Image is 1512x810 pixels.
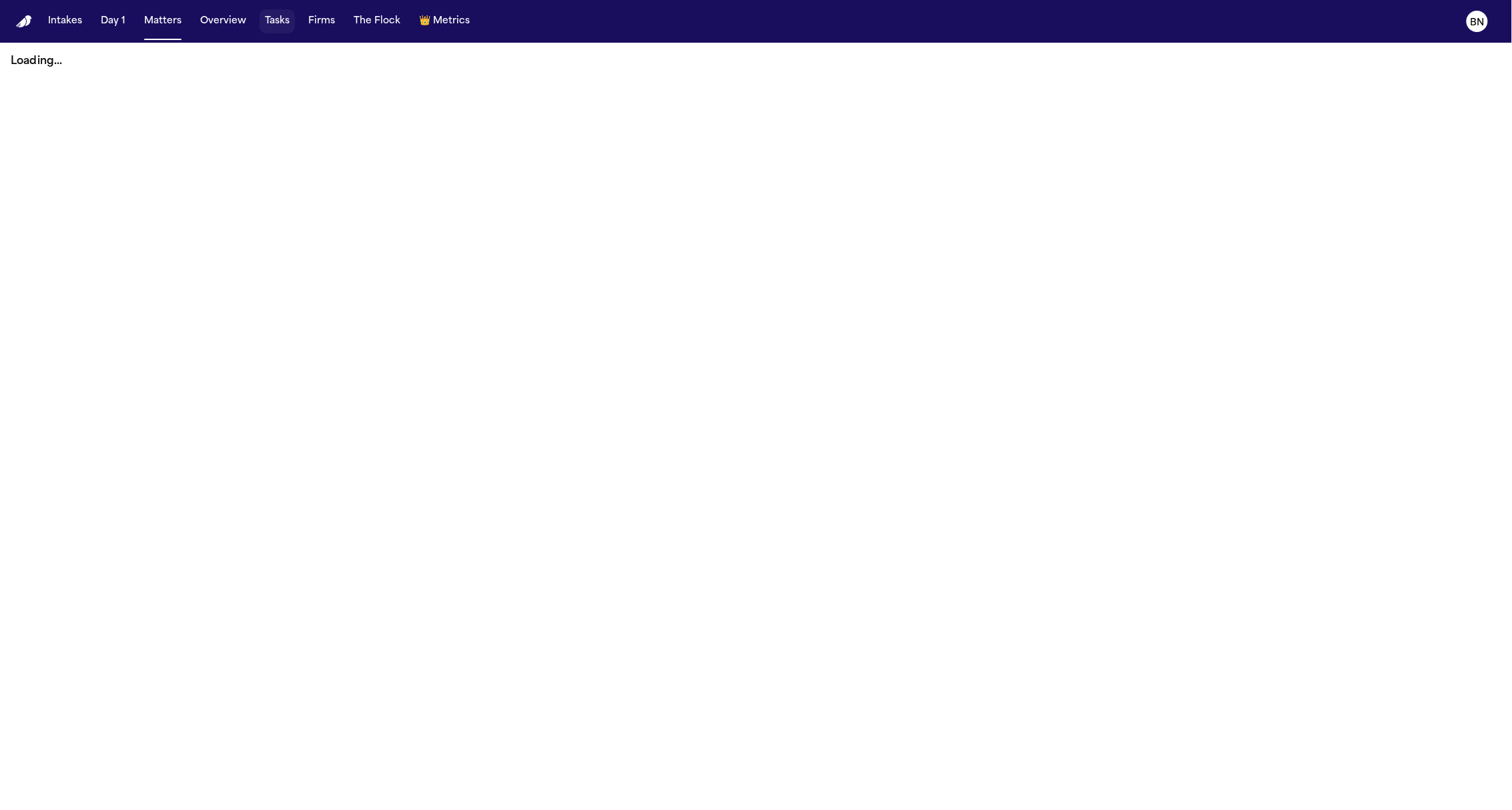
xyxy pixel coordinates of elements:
button: Tasks [260,9,295,33]
button: Day 1 [95,9,131,33]
button: crownMetrics [414,9,475,33]
button: Intakes [43,9,87,33]
img: Finch Logo [16,15,32,28]
p: Loading... [11,53,1501,69]
button: The Flock [348,9,406,33]
button: Overview [195,9,252,33]
button: Firms [303,9,340,33]
a: Home [16,15,32,28]
button: Matters [139,9,187,33]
